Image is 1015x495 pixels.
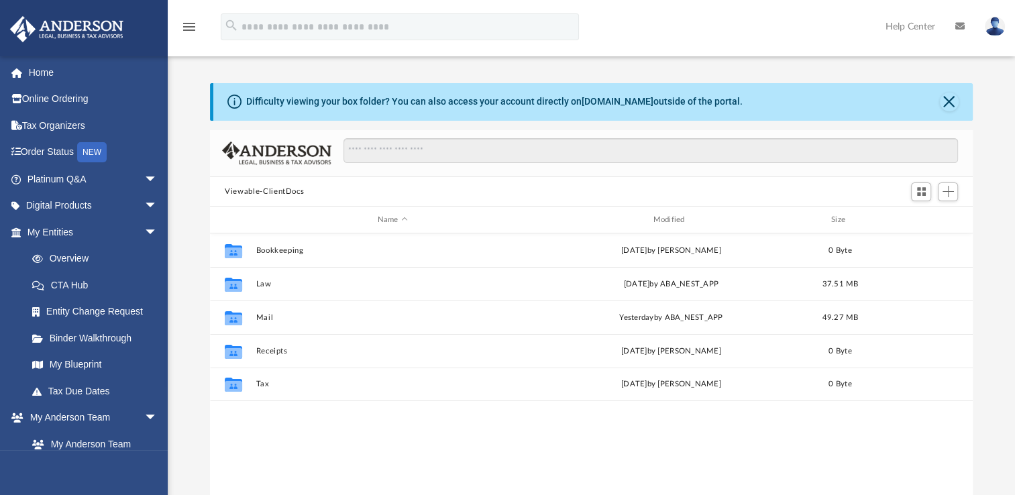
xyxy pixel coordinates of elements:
a: Digital Productsarrow_drop_down [9,192,178,219]
a: Overview [19,245,178,272]
button: Close [940,93,959,111]
a: Entity Change Request [19,298,178,325]
span: arrow_drop_down [144,192,171,220]
a: menu [181,25,197,35]
span: 0 Byte [829,380,852,388]
div: by ABA_NEST_APP [535,312,808,324]
img: User Pic [985,17,1005,36]
a: My Entitiesarrow_drop_down [9,219,178,245]
a: Tax Due Dates [19,378,178,404]
div: [DATE] by [PERSON_NAME] [535,245,808,257]
a: CTA Hub [19,272,178,298]
button: Add [938,182,958,201]
div: id [216,214,250,226]
span: yesterday [619,314,653,321]
a: My Anderson Team [19,431,164,457]
div: Name [256,214,529,226]
a: My Blueprint [19,351,171,378]
div: NEW [77,142,107,162]
a: Binder Walkthrough [19,325,178,351]
button: Switch to Grid View [911,182,931,201]
button: Law [256,280,529,288]
span: 49.27 MB [822,314,859,321]
span: 37.51 MB [822,280,859,288]
div: [DATE] by [PERSON_NAME] [535,378,808,390]
span: arrow_drop_down [144,219,171,246]
a: My Anderson Teamarrow_drop_down [9,404,171,431]
span: 0 Byte [829,347,852,355]
a: Home [9,59,178,86]
div: [DATE] by [PERSON_NAME] [535,345,808,357]
button: Viewable-ClientDocs [225,186,304,198]
a: Tax Organizers [9,112,178,139]
div: Modified [535,214,808,226]
div: id [873,214,967,226]
div: Size [814,214,867,226]
button: Tax [256,380,529,388]
input: Search files and folders [343,138,958,164]
img: Anderson Advisors Platinum Portal [6,16,127,42]
div: [DATE] by ABA_NEST_APP [535,278,808,290]
button: Mail [256,313,529,322]
span: arrow_drop_down [144,404,171,432]
a: [DOMAIN_NAME] [582,96,653,107]
i: menu [181,19,197,35]
div: Difficulty viewing your box folder? You can also access your account directly on outside of the p... [246,95,743,109]
button: Receipts [256,347,529,355]
span: 0 Byte [829,247,852,254]
button: Bookkeeping [256,246,529,255]
a: Platinum Q&Aarrow_drop_down [9,166,178,192]
a: Order StatusNEW [9,139,178,166]
span: arrow_drop_down [144,166,171,193]
i: search [224,18,239,33]
a: Online Ordering [9,86,178,113]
